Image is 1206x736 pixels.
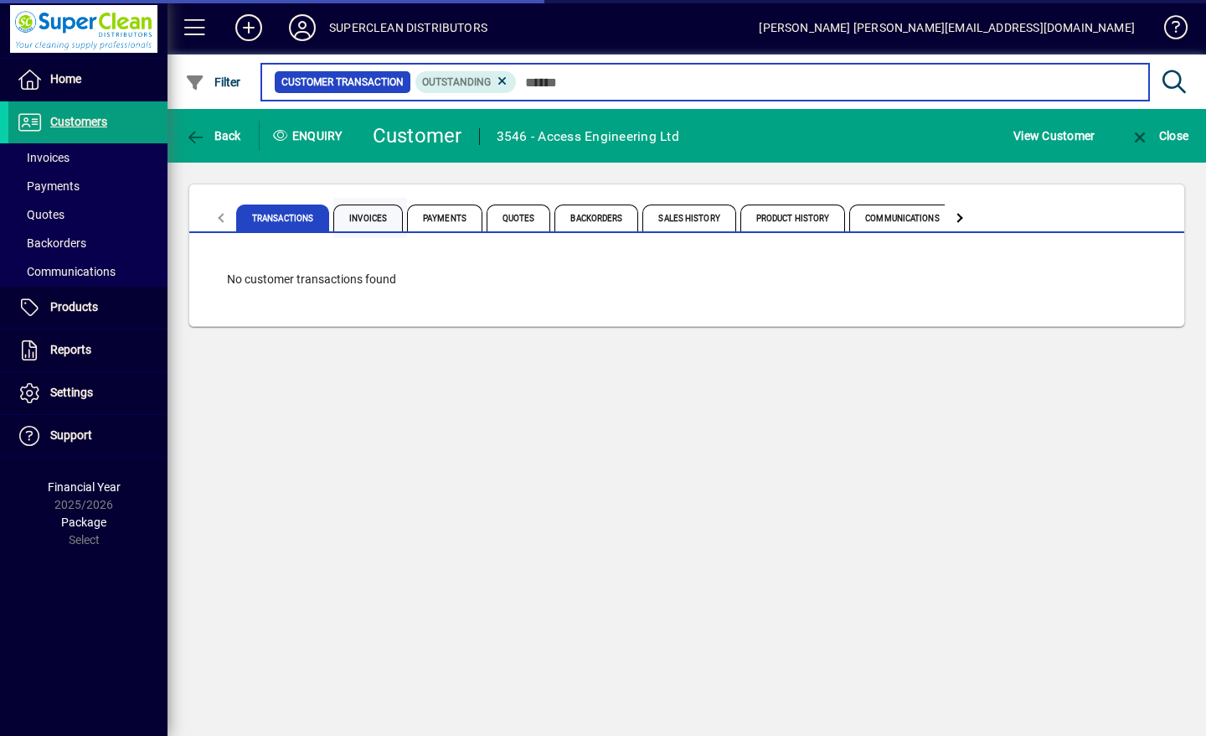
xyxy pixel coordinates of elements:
button: Add [222,13,276,43]
span: Package [61,516,106,529]
a: Payments [8,172,167,200]
div: 3546 - Access Engineering Ltd [497,123,679,150]
span: Quotes [487,205,551,231]
span: Home [50,72,81,86]
span: Transactions [236,205,329,231]
span: Communications [17,265,116,278]
span: Reports [50,343,91,356]
span: Invoices [17,151,70,164]
div: [PERSON_NAME] [PERSON_NAME][EMAIL_ADDRESS][DOMAIN_NAME] [759,14,1135,41]
span: Support [50,428,92,442]
span: Products [50,300,98,314]
button: Close [1126,121,1193,151]
a: Home [8,59,167,101]
span: Back [185,129,241,143]
span: Settings [50,386,93,399]
mat-chip: Outstanding Status: Outstanding [415,71,517,93]
a: Settings [8,372,167,414]
a: Support [8,415,167,457]
span: Sales History [642,205,735,231]
span: Payments [407,205,482,231]
span: Payments [17,179,80,193]
span: Quotes [17,208,64,221]
span: Communications [849,205,955,231]
div: SUPERCLEAN DISTRIBUTORS [329,14,487,41]
app-page-header-button: Close enquiry [1112,121,1206,151]
app-page-header-button: Back [167,121,260,151]
a: Quotes [8,200,167,229]
button: View Customer [1009,121,1099,151]
span: Backorders [554,205,638,231]
div: Enquiry [260,122,360,149]
span: Invoices [333,205,403,231]
a: Invoices [8,143,167,172]
button: Profile [276,13,329,43]
div: Customer [373,122,462,149]
span: Backorders [17,236,86,250]
a: Backorders [8,229,167,257]
a: Reports [8,329,167,371]
span: Close [1130,129,1188,143]
button: Filter [181,67,245,97]
a: Knowledge Base [1152,3,1185,58]
button: Back [181,121,245,151]
span: Outstanding [422,76,491,88]
span: Financial Year [48,480,121,494]
span: Product History [740,205,846,231]
span: Customer Transaction [281,74,404,91]
span: Customers [50,115,107,128]
span: View Customer [1013,122,1095,149]
a: Products [8,287,167,329]
div: No customer transactions found [210,254,1163,305]
a: Communications [8,257,167,286]
span: Filter [185,75,241,89]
